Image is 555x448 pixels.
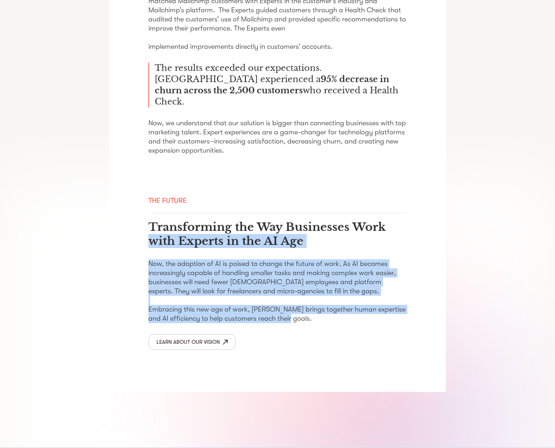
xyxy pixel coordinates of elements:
a: Learn about our vision [148,334,236,350]
p: Now, we understand that our solution is bigger than connecting businesses with top marketing tale... [148,119,407,155]
iframe: Chat Widget [520,414,555,448]
div: The results exceeded our expectations. [GEOGRAPHIC_DATA] experienced a who received a Health Check. [148,62,407,107]
p: Now, the adoption of AI is poised to change the future of work. As AI becomes increasingly capabl... [148,259,407,323]
h3: Transforming the Way Businesses Work with Experts in the AI Age [148,220,407,248]
div: The Future [148,197,407,204]
div: Learn about our vision [156,337,220,347]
